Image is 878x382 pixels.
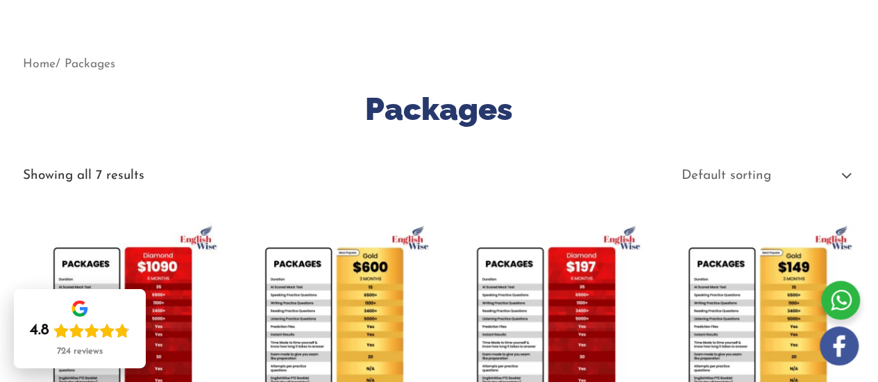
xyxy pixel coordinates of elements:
[23,58,56,70] a: Home
[670,162,855,189] select: Shop order
[23,53,856,76] nav: Breadcrumb
[30,321,130,340] div: Rating: 4.8 out of 5
[23,169,144,182] p: Showing all 7 results
[57,346,103,357] div: 724 reviews
[30,321,49,340] div: 4.8
[23,87,856,131] h1: Packages
[820,327,859,365] img: white-facebook.png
